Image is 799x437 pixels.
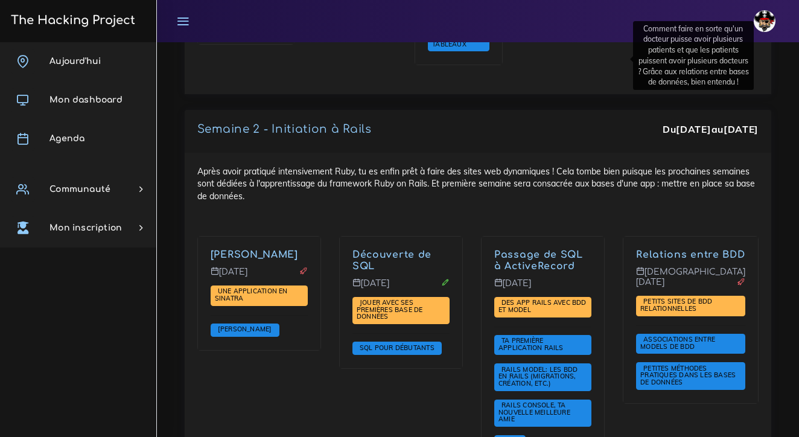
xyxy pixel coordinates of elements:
[215,325,275,333] span: [PERSON_NAME]
[432,5,479,48] span: Enregistrer ses données dans un fichier qui gère les tableaux
[498,366,578,388] a: Rails Model: les BDD en Rails (migrations, création, etc.)
[498,337,567,352] a: Ta première application Rails
[498,401,570,423] span: Rails Console, ta nouvelle meilleure amie
[352,249,431,272] a: Découverte de SQL
[636,249,745,260] a: Relations entre BDD
[494,278,591,298] p: [DATE]
[498,298,587,314] span: Des app Rails avec BDD et Model
[676,123,711,135] strong: [DATE]
[7,14,135,27] h3: The Hacking Project
[636,267,745,296] p: [DEMOGRAPHIC_DATA][DATE]
[211,249,298,260] a: [PERSON_NAME]
[640,364,736,386] span: Petites méthodes pratiques dans les bases de données
[640,335,715,351] span: Associations entre models de BDD
[215,287,288,302] span: Une application en Sinatra
[49,185,110,194] span: Communauté
[494,249,583,272] a: Passage de SQL à ActiveRecord
[49,95,123,104] span: Mon dashboard
[633,21,754,90] div: Comment faire en sorte qu'un docteur puisse avoir plusieurs patients et que les patients puissent...
[49,57,101,66] span: Aujourd'hui
[663,123,759,136] div: Du au
[357,299,423,321] a: Jouer avec ses premières base de données
[640,336,715,351] a: Associations entre models de BDD
[197,123,372,135] a: Semaine 2 - Initiation à Rails
[357,343,438,352] a: SQL pour débutants
[215,325,275,334] a: [PERSON_NAME]
[498,336,567,352] span: Ta première application Rails
[640,298,712,313] a: Petits sites de BDD relationnelles
[498,365,578,388] span: Rails Model: les BDD en Rails (migrations, création, etc.)
[754,10,775,32] img: avatar
[49,223,122,232] span: Mon inscription
[49,134,84,143] span: Agenda
[357,298,423,321] span: Jouer avec ses premières base de données
[640,365,736,387] a: Petites méthodes pratiques dans les bases de données
[724,123,759,135] strong: [DATE]
[498,401,570,424] a: Rails Console, ta nouvelle meilleure amie
[498,299,587,314] a: Des app Rails avec BDD et Model
[352,278,450,298] p: [DATE]
[211,267,308,286] p: [DATE]
[215,287,288,303] a: Une application en Sinatra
